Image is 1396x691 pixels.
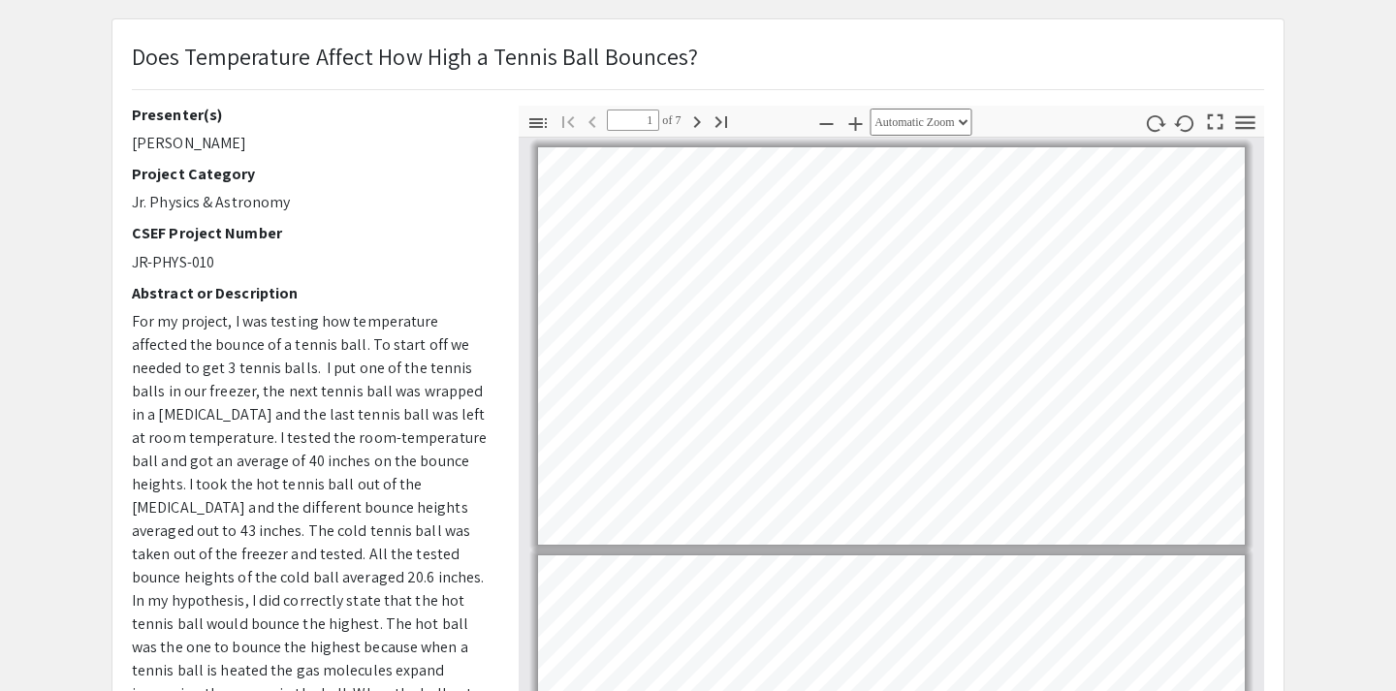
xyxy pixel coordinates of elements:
[15,604,82,676] iframe: Chat
[132,165,490,183] h2: Project Category
[607,110,659,131] input: Page
[809,109,842,137] button: Zoom Out
[529,139,1253,553] div: Page 1
[870,109,971,136] select: Zoom
[132,106,490,124] h2: Presenter(s)
[132,191,490,214] p: Jr. Physics & Astronomy
[659,110,682,131] span: of 7
[552,107,585,135] button: Go to First Page
[132,224,490,242] h2: CSEF Project Number
[1139,109,1172,137] button: Rotate Clockwise
[132,39,699,74] p: Does Temperature Affect How High a Tennis Ball Bounces?
[132,284,490,302] h2: Abstract or Description
[1169,109,1202,137] button: Rotate Counterclockwise
[839,109,872,137] button: Zoom In
[1229,109,1262,137] button: Tools
[522,109,555,137] button: Toggle Sidebar
[132,132,490,155] p: [PERSON_NAME]
[132,251,490,274] p: JR-PHYS-010
[576,107,609,135] button: Previous Page
[681,107,714,135] button: Next Page
[1199,106,1232,134] button: Switch to Presentation Mode
[705,107,738,135] button: Go to Last Page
